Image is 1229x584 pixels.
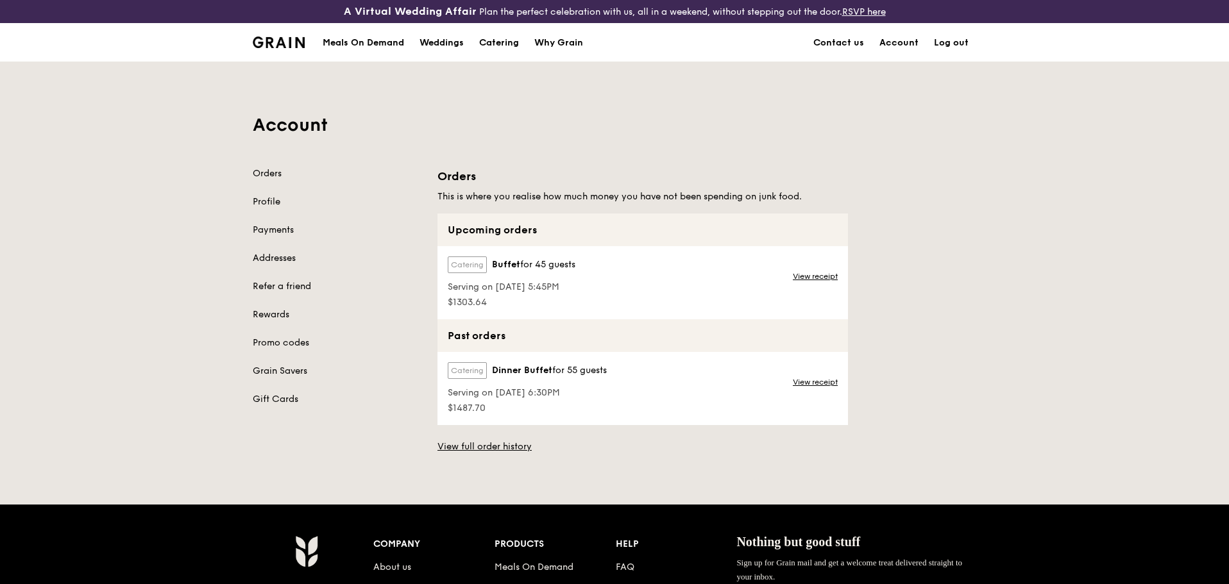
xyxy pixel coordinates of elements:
[448,281,575,294] span: Serving on [DATE] 5:45PM
[471,24,527,62] a: Catering
[495,562,573,572] a: Meals On Demand
[448,362,487,379] label: Catering
[448,402,607,415] span: $1487.70
[412,24,471,62] a: Weddings
[492,258,520,271] span: Buffet
[253,252,422,265] a: Addresses
[253,167,422,180] a: Orders
[552,365,607,376] span: for 55 guests
[253,113,976,137] h1: Account
[527,24,591,62] a: Why Grain
[492,364,552,377] span: Dinner Buffet
[323,24,404,62] div: Meals On Demand
[420,24,464,62] div: Weddings
[437,440,532,453] a: View full order history
[495,535,616,553] div: Products
[253,308,422,321] a: Rewards
[448,256,487,273] label: Catering
[616,535,737,553] div: Help
[437,213,848,246] div: Upcoming orders
[253,393,422,406] a: Gift Cards
[448,387,607,399] span: Serving on [DATE] 6:30PM
[736,535,860,549] span: Nothing but good stuff
[806,24,872,62] a: Contact us
[253,37,305,48] img: Grain
[479,24,519,62] div: Catering
[344,5,477,18] h3: A Virtual Wedding Affair
[373,535,495,553] div: Company
[793,377,838,387] a: View receipt
[926,24,976,62] a: Log out
[842,6,886,17] a: RSVP here
[253,280,422,293] a: Refer a friend
[437,167,848,185] h1: Orders
[437,319,848,352] div: Past orders
[253,337,422,349] a: Promo codes
[253,224,422,237] a: Payments
[872,24,926,62] a: Account
[736,558,962,581] span: Sign up for Grain mail and get a welcome treat delivered straight to your inbox.
[616,562,634,572] a: FAQ
[373,562,411,572] a: About us
[437,190,848,203] h5: This is where you realise how much money you have not been spending on junk food.
[448,296,575,309] span: $1303.64
[520,259,575,270] span: for 45 guests
[253,196,422,208] a: Profile
[253,22,305,61] a: GrainGrain
[245,5,984,18] div: Plan the perfect celebration with us, all in a weekend, without stepping out the door.
[253,365,422,378] a: Grain Savers
[793,271,838,281] a: View receipt
[295,535,318,567] img: Grain
[534,24,583,62] div: Why Grain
